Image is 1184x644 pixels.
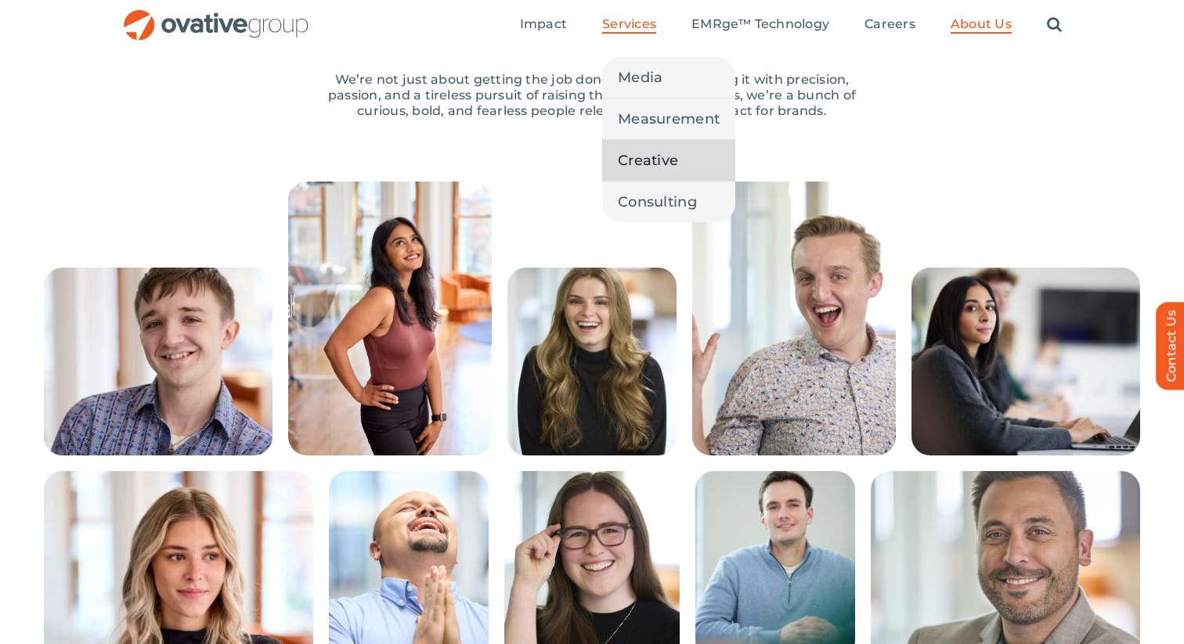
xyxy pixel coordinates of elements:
[618,149,678,171] span: Creative
[520,16,567,32] span: Impact
[602,16,656,32] span: Services
[507,268,677,455] img: People – Collage Lauren
[602,140,735,181] a: Creative
[691,16,829,34] a: EMRge™ Technology
[618,191,697,213] span: Consulting
[602,182,735,222] a: Consulting
[618,67,662,88] span: Media
[865,16,915,34] a: Careers
[310,72,874,119] p: We’re not just about getting the job done. We’re about doing it with precision, passion, and a ti...
[44,268,273,455] img: People – Collage Ethan
[691,16,829,32] span: EMRge™ Technology
[602,57,735,98] a: Media
[288,182,492,455] img: 240613_Ovative Group_Portrait14945 (1)
[951,16,1012,32] span: About Us
[865,16,915,32] span: Careers
[122,8,310,23] a: OG_Full_horizontal_RGB
[692,182,896,455] img: People – Collage McCrossen
[911,268,1140,455] img: People – Collage Trushna
[602,99,735,139] a: Measurement
[602,16,656,34] a: Services
[520,16,567,34] a: Impact
[951,16,1012,34] a: About Us
[1047,16,1062,34] a: Search
[618,108,720,130] span: Measurement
